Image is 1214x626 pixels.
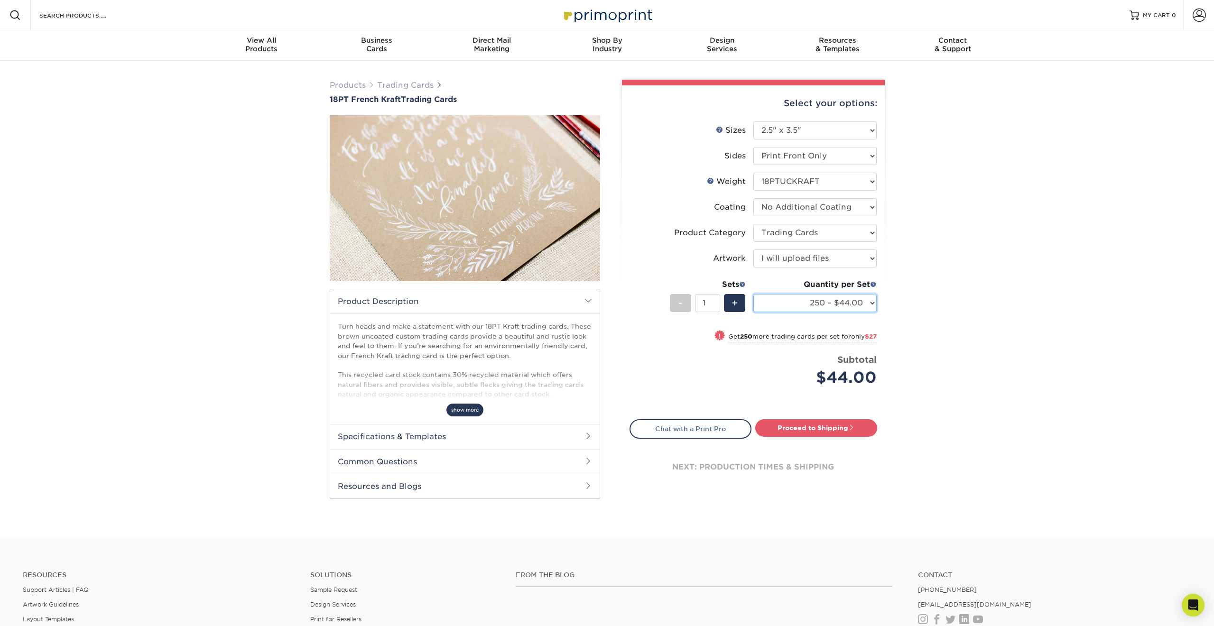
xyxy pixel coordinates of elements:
a: 18PT French KraftTrading Cards [330,95,600,104]
span: 18PT French Kraft [330,95,401,104]
div: Products [204,36,319,53]
div: Product Category [674,227,746,239]
h2: Specifications & Templates [330,424,600,449]
h4: From the Blog [516,571,892,579]
a: Resources& Templates [780,30,895,61]
div: next: production times & shipping [630,439,877,496]
span: show more [446,404,483,416]
span: 0 [1172,12,1176,18]
a: Support Articles | FAQ [23,586,89,593]
a: Print for Resellers [310,616,361,623]
a: DesignServices [665,30,780,61]
img: 18PT French Kraft 01 [330,105,600,292]
a: Sample Request [310,586,357,593]
div: Marketing [434,36,549,53]
div: Sizes [716,125,746,136]
span: only [851,333,877,340]
span: ! [718,331,721,341]
span: $27 [865,333,877,340]
a: [EMAIL_ADDRESS][DOMAIN_NAME] [918,601,1031,608]
a: View AllProducts [204,30,319,61]
img: Primoprint [560,5,655,25]
div: Sets [670,279,746,290]
a: Contact [918,571,1191,579]
div: Artwork [713,253,746,264]
h4: Resources [23,571,296,579]
a: Products [330,81,366,90]
h1: Trading Cards [330,95,600,104]
a: Proceed to Shipping [755,419,877,436]
div: Select your options: [630,85,877,121]
span: MY CART [1143,11,1170,19]
div: & Support [895,36,1010,53]
iframe: Google Customer Reviews [2,597,81,623]
strong: Subtotal [837,354,877,365]
a: BusinessCards [319,30,434,61]
a: Chat with a Print Pro [630,419,751,438]
div: Weight [707,176,746,187]
span: Shop By [549,36,665,45]
div: Industry [549,36,665,53]
div: $44.00 [760,366,877,389]
span: View All [204,36,319,45]
span: Design [665,36,780,45]
div: Coating [714,202,746,213]
div: & Templates [780,36,895,53]
small: Get more trading cards per set for [728,333,877,342]
span: Business [319,36,434,45]
a: Trading Cards [377,81,434,90]
h2: Product Description [330,289,600,313]
span: + [732,296,738,310]
h4: Solutions [310,571,501,579]
strong: 250 [740,333,752,340]
a: Contact& Support [895,30,1010,61]
span: Resources [780,36,895,45]
span: - [678,296,683,310]
a: Direct MailMarketing [434,30,549,61]
div: Services [665,36,780,53]
h2: Common Questions [330,449,600,474]
div: Quantity per Set [753,279,877,290]
span: Direct Mail [434,36,549,45]
div: Sides [724,150,746,162]
input: SEARCH PRODUCTS..... [38,9,131,21]
a: [PHONE_NUMBER] [918,586,977,593]
div: Cards [319,36,434,53]
p: Turn heads and make a statement with our 18PT Kraft trading cards. These brown uncoated custom tr... [338,322,592,428]
a: Design Services [310,601,356,608]
a: Shop ByIndustry [549,30,665,61]
div: Open Intercom Messenger [1182,594,1205,617]
span: Contact [895,36,1010,45]
h2: Resources and Blogs [330,474,600,498]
